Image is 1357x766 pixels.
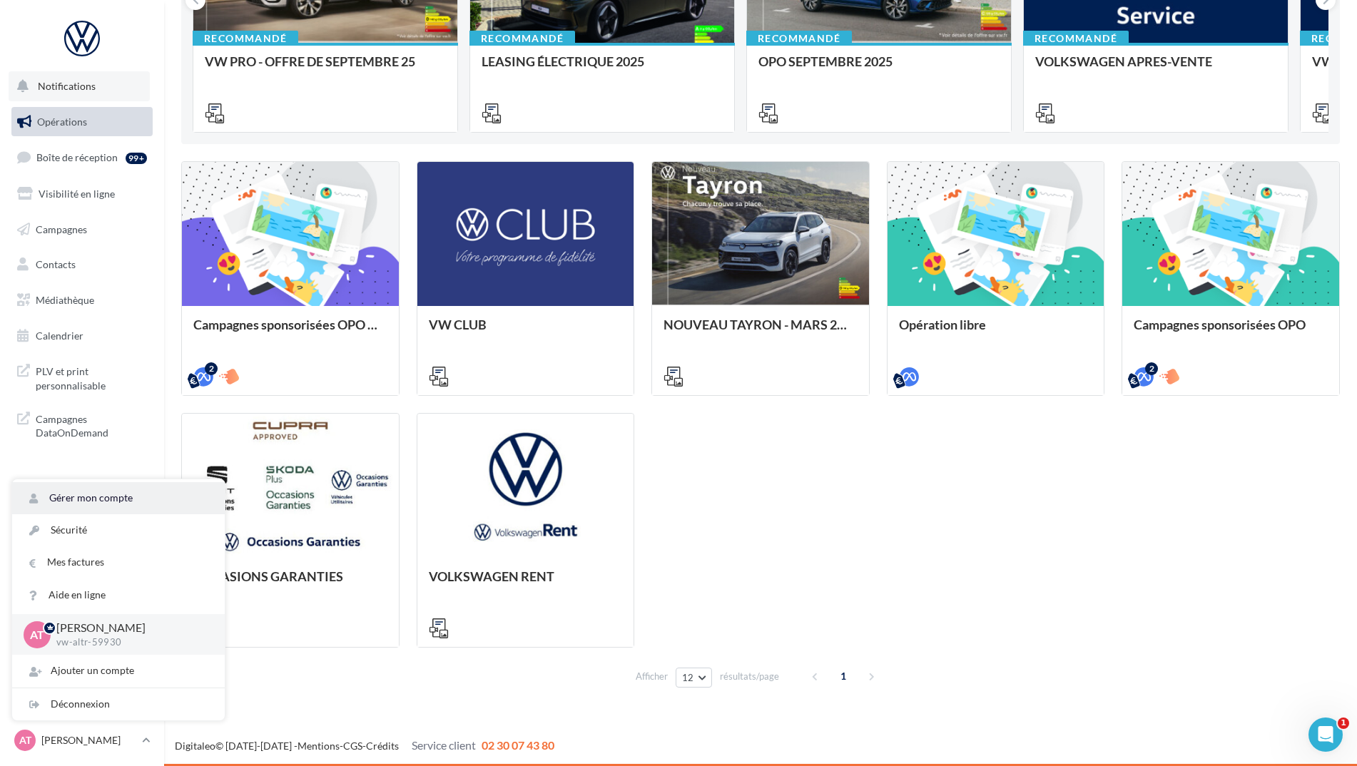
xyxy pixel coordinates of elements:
[1035,54,1276,83] div: VOLKSWAGEN APRES-VENTE
[9,179,156,209] a: Visibilité en ligne
[36,223,87,235] span: Campagnes
[12,655,225,687] div: Ajouter un compte
[12,579,225,611] a: Aide en ligne
[9,404,156,446] a: Campagnes DataOnDemand
[429,317,623,346] div: VW CLUB
[469,31,575,46] div: Recommandé
[39,188,115,200] span: Visibilité en ligne
[9,107,156,137] a: Opérations
[1134,317,1328,346] div: Campagnes sponsorisées OPO
[429,569,623,598] div: VOLKSWAGEN RENT
[9,356,156,398] a: PLV et print personnalisable
[56,636,202,649] p: vw-altr-59930
[664,317,858,346] div: NOUVEAU TAYRON - MARS 2025
[36,151,118,163] span: Boîte de réception
[9,285,156,315] a: Médiathèque
[899,317,1093,346] div: Opération libre
[38,80,96,92] span: Notifications
[343,740,362,752] a: CGS
[193,317,387,346] div: Campagnes sponsorisées OPO Septembre
[205,362,218,375] div: 2
[1023,31,1129,46] div: Recommandé
[9,142,156,173] a: Boîte de réception99+
[41,733,136,747] p: [PERSON_NAME]
[682,672,694,683] span: 12
[36,258,76,270] span: Contacts
[175,740,215,752] a: Digitaleo
[12,514,225,546] a: Sécurité
[758,54,1000,83] div: OPO SEPTEMBRE 2025
[366,740,399,752] a: Crédits
[636,670,668,683] span: Afficher
[1145,362,1158,375] div: 2
[9,71,150,101] button: Notifications
[193,31,298,46] div: Recommandé
[482,738,554,752] span: 02 30 07 43 80
[832,665,855,688] span: 1
[676,668,712,688] button: 12
[193,569,387,598] div: OCCASIONS GARANTIES
[1338,718,1349,729] span: 1
[36,362,147,392] span: PLV et print personnalisable
[19,733,31,747] span: AT
[37,116,87,128] span: Opérations
[298,740,340,752] a: Mentions
[126,153,147,164] div: 99+
[56,620,202,636] p: [PERSON_NAME]
[482,54,723,83] div: LEASING ÉLECTRIQUE 2025
[175,740,554,752] span: © [DATE]-[DATE] - - -
[36,409,147,440] span: Campagnes DataOnDemand
[205,54,446,83] div: VW PRO - OFFRE DE SEPTEMBRE 25
[746,31,852,46] div: Recommandé
[12,688,225,720] div: Déconnexion
[12,482,225,514] a: Gérer mon compte
[9,215,156,245] a: Campagnes
[9,250,156,280] a: Contacts
[30,626,44,643] span: AT
[1308,718,1343,752] iframe: Intercom live chat
[36,330,83,342] span: Calendrier
[11,727,153,754] a: AT [PERSON_NAME]
[12,546,225,578] a: Mes factures
[9,321,156,351] a: Calendrier
[720,670,779,683] span: résultats/page
[412,738,476,752] span: Service client
[36,294,94,306] span: Médiathèque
